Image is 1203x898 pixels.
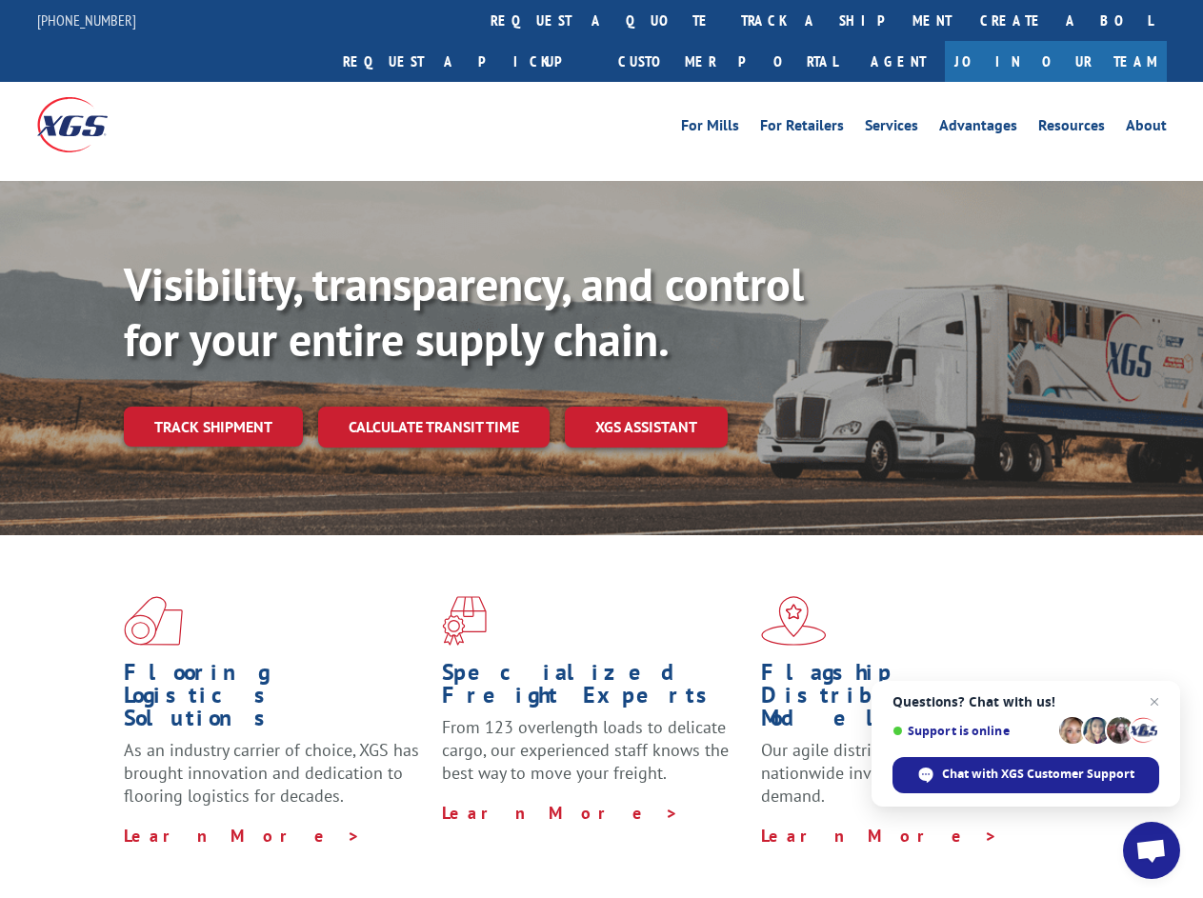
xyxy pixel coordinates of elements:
a: Learn More > [442,802,679,824]
a: Advantages [939,118,1017,139]
a: About [1126,118,1167,139]
img: xgs-icon-flagship-distribution-model-red [761,596,827,646]
a: Join Our Team [945,41,1167,82]
img: xgs-icon-total-supply-chain-intelligence-red [124,596,183,646]
a: Learn More > [124,825,361,847]
span: Questions? Chat with us! [892,694,1159,709]
h1: Flagship Distribution Model [761,661,1065,739]
span: As an industry carrier of choice, XGS has brought innovation and dedication to flooring logistics... [124,739,419,807]
a: Calculate transit time [318,407,550,448]
h1: Specialized Freight Experts [442,661,746,716]
a: XGS ASSISTANT [565,407,728,448]
p: From 123 overlength loads to delicate cargo, our experienced staff knows the best way to move you... [442,716,746,801]
a: [PHONE_NUMBER] [37,10,136,30]
a: Learn More > [761,825,998,847]
div: Chat with XGS Customer Support [892,757,1159,793]
a: Track shipment [124,407,303,447]
a: Request a pickup [329,41,604,82]
h1: Flooring Logistics Solutions [124,661,428,739]
a: Resources [1038,118,1105,139]
img: xgs-icon-focused-on-flooring-red [442,596,487,646]
span: Support is online [892,724,1053,738]
a: Customer Portal [604,41,852,82]
span: Our agile distribution network gives you nationwide inventory management on demand. [761,739,1059,807]
b: Visibility, transparency, and control for your entire supply chain. [124,254,804,369]
span: Chat with XGS Customer Support [942,766,1134,783]
a: For Retailers [760,118,844,139]
a: Services [865,118,918,139]
div: Open chat [1123,822,1180,879]
a: For Mills [681,118,739,139]
a: Agent [852,41,945,82]
span: Close chat [1143,690,1166,713]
